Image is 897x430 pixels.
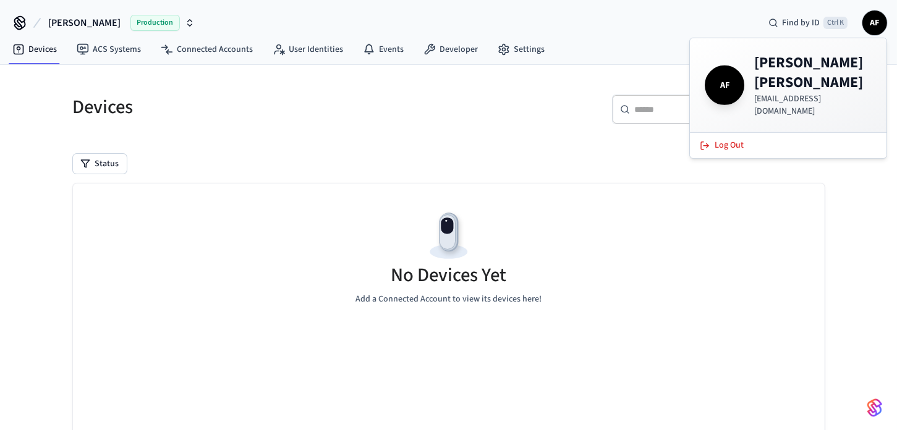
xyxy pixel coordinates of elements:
span: AF [707,68,742,103]
h5: Devices [73,95,441,120]
img: SeamLogoGradient.69752ec5.svg [867,398,882,418]
a: Devices [2,38,67,61]
p: Add a Connected Account to view its devices here! [355,293,542,306]
p: [EMAIL_ADDRESS][DOMAIN_NAME] [754,93,872,117]
a: Developer [414,38,488,61]
a: Settings [488,38,555,61]
a: Events [353,38,414,61]
a: Connected Accounts [151,38,263,61]
div: Find by IDCtrl K [759,12,857,34]
h4: [PERSON_NAME] [PERSON_NAME] [754,53,872,93]
span: Production [130,15,180,31]
span: Find by ID [782,17,820,29]
button: Log Out [692,135,884,156]
button: Status [73,154,127,174]
a: ACS Systems [67,38,151,61]
img: Devices Empty State [421,208,477,264]
span: Ctrl K [823,17,848,29]
span: [PERSON_NAME] [48,15,121,30]
button: AF [862,11,887,35]
a: User Identities [263,38,353,61]
span: AF [864,12,886,34]
h5: No Devices Yet [391,263,506,288]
